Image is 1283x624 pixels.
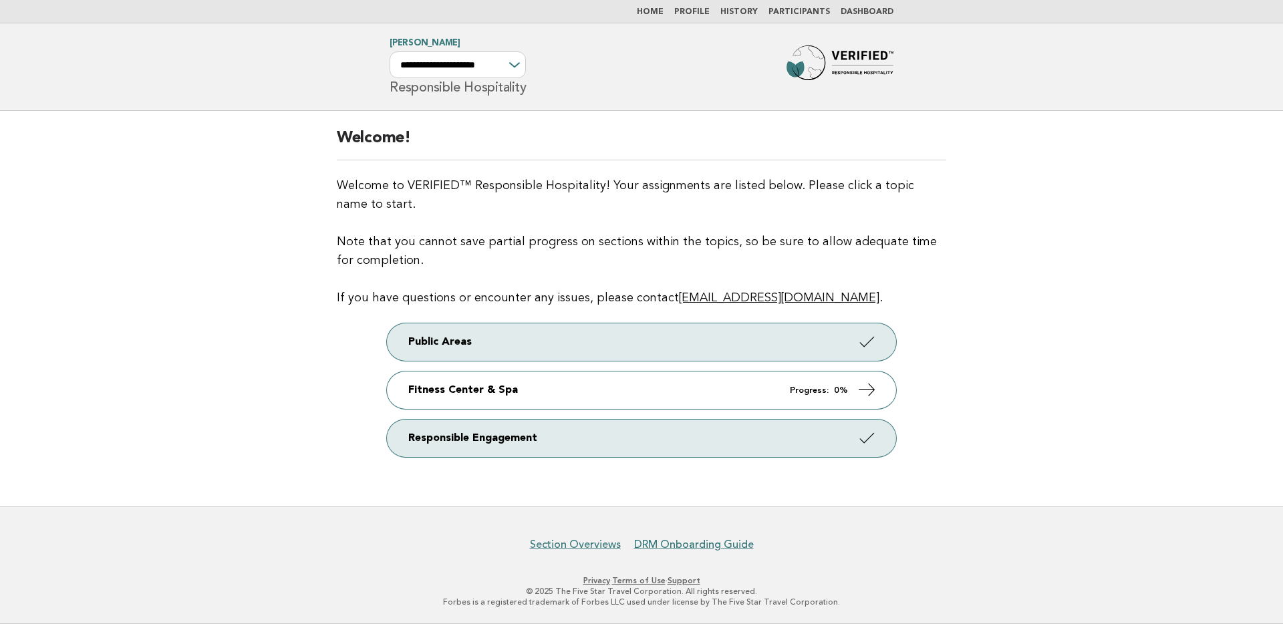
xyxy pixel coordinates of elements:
[387,420,896,457] a: Responsible Engagement
[674,8,710,16] a: Profile
[530,538,621,551] a: Section Overviews
[233,586,1050,597] p: © 2025 The Five Star Travel Corporation. All rights reserved.
[841,8,893,16] a: Dashboard
[233,597,1050,607] p: Forbes is a registered trademark of Forbes LLC used under license by The Five Star Travel Corpora...
[768,8,830,16] a: Participants
[679,292,879,304] a: [EMAIL_ADDRESS][DOMAIN_NAME]
[634,538,754,551] a: DRM Onboarding Guide
[387,371,896,409] a: Fitness Center & Spa Progress: 0%
[668,576,700,585] a: Support
[834,386,848,395] strong: 0%
[233,575,1050,586] p: · ·
[787,45,893,88] img: Forbes Travel Guide
[790,386,829,395] em: Progress:
[337,128,946,160] h2: Welcome!
[583,576,610,585] a: Privacy
[637,8,664,16] a: Home
[390,39,460,47] a: [PERSON_NAME]
[337,176,946,307] p: Welcome to VERIFIED™ Responsible Hospitality! Your assignments are listed below. Please click a t...
[387,323,896,361] a: Public Areas
[612,576,666,585] a: Terms of Use
[390,39,526,94] h1: Responsible Hospitality
[720,8,758,16] a: History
